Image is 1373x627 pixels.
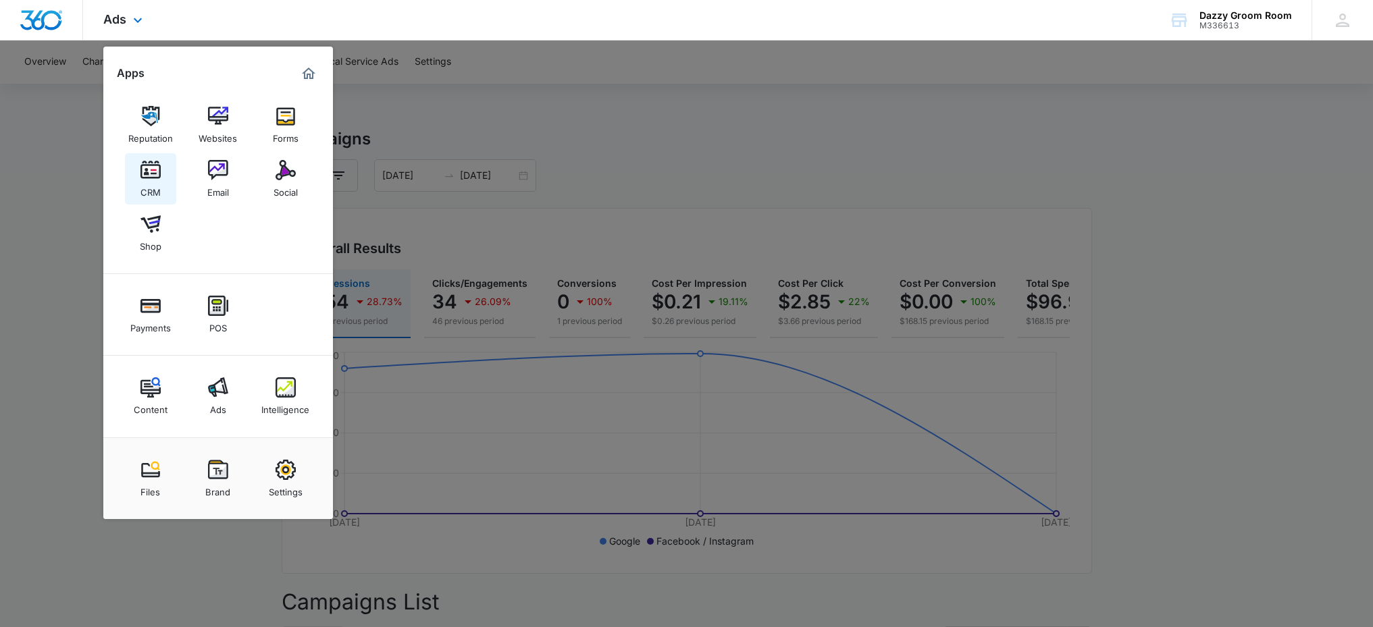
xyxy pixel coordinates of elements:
a: Files [125,453,176,504]
a: Ads [192,371,244,422]
span: Ads [103,12,126,26]
div: Email [207,180,229,198]
a: Social [260,153,311,205]
div: POS [209,316,227,333]
div: Brand [205,480,230,497]
a: Content [125,371,176,422]
a: Marketing 360® Dashboard [298,63,319,84]
a: Settings [260,453,311,504]
a: Shop [125,207,176,258]
a: Email [192,153,244,205]
a: Reputation [125,99,176,151]
div: account id [1199,21,1292,30]
div: Files [140,480,160,497]
a: Forms [260,99,311,151]
a: Websites [192,99,244,151]
h2: Apps [117,67,145,80]
div: Settings [269,480,303,497]
a: CRM [125,153,176,205]
div: Content [134,398,167,415]
div: Ads [210,398,226,415]
a: Intelligence [260,371,311,422]
div: Reputation [128,126,173,144]
div: CRM [140,180,161,198]
div: Payments [130,316,171,333]
div: Intelligence [261,398,309,415]
div: Websites [199,126,237,144]
div: Forms [273,126,299,144]
a: POS [192,289,244,340]
a: Brand [192,453,244,504]
a: Payments [125,289,176,340]
div: Social [274,180,298,198]
div: account name [1199,10,1292,21]
div: Shop [140,234,161,252]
